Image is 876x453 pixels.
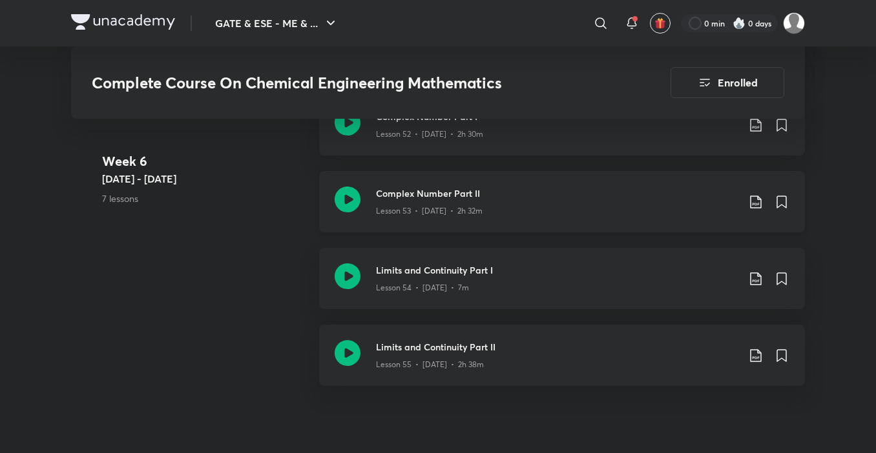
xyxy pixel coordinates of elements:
[319,171,805,248] a: Complex Number Part IILesson 53 • [DATE] • 2h 32m
[376,359,484,370] p: Lesson 55 • [DATE] • 2h 38m
[376,128,483,140] p: Lesson 52 • [DATE] • 2h 30m
[783,12,805,34] img: pradhap B
[319,248,805,325] a: Limits and Continuity Part ILesson 54 • [DATE] • 7m
[376,340,738,354] h3: Limits and Continuity Part II
[92,74,598,92] h3: Complete Course On Chemical Engineering Mathematics
[71,14,175,33] a: Company Logo
[376,205,483,217] p: Lesson 53 • [DATE] • 2h 32m
[207,10,346,36] button: GATE & ESE - ME & ...
[376,282,469,294] p: Lesson 54 • [DATE] • 7m
[671,67,784,98] button: Enrolled
[376,186,738,200] h3: Complex Number Part II
[319,94,805,171] a: Complex Number Part ILesson 52 • [DATE] • 2h 30m
[102,192,309,205] p: 7 lessons
[733,17,746,30] img: streak
[654,17,666,29] img: avatar
[376,263,738,277] h3: Limits and Continuity Part I
[102,171,309,186] h5: [DATE] - [DATE]
[71,14,175,30] img: Company Logo
[102,152,309,171] h4: Week 6
[319,325,805,401] a: Limits and Continuity Part IILesson 55 • [DATE] • 2h 38m
[650,13,671,34] button: avatar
